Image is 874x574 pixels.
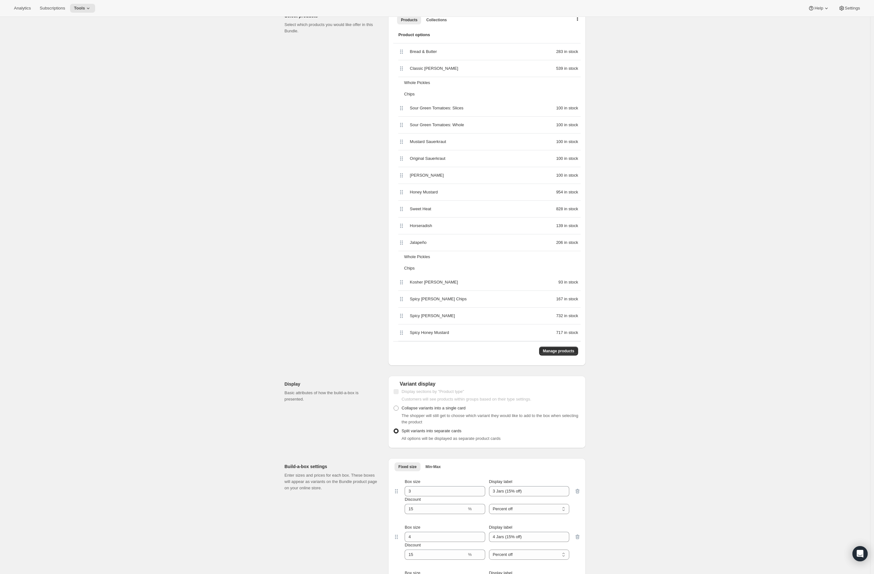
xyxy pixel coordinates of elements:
div: 100 in stock [497,122,581,128]
span: Display sections by "Product type" [401,389,464,394]
span: Sour Green Tomatoes: Slices [410,105,463,111]
button: Tools [70,4,95,13]
span: Fixed size [398,464,416,469]
span: Help [814,6,823,11]
input: Display label [489,532,569,542]
span: Settings [845,6,860,11]
span: Classic [PERSON_NAME] [410,65,458,72]
div: 732 in stock [497,313,581,319]
span: Sour Green Tomatoes: Whole [410,122,464,128]
p: Basic attributes of how the build-a-box is presented. [284,390,378,402]
div: 100 in stock [497,105,581,111]
div: 717 in stock [497,329,581,336]
div: 283 in stock [497,49,581,55]
span: Mustard Sauerkraut [410,139,446,145]
span: Spicy [PERSON_NAME] [410,313,455,319]
span: Honey Mustard [410,189,438,195]
div: 539 in stock [497,65,581,72]
div: 828 in stock [497,206,581,212]
span: Display label [489,525,512,530]
span: % [468,506,472,511]
span: Product options [398,32,576,38]
h2: Display [284,381,378,387]
span: % [468,552,472,557]
span: Kosher [PERSON_NAME] [410,279,458,285]
span: [PERSON_NAME] [410,172,444,179]
div: 139 in stock [497,223,581,229]
div: 206 in stock [497,239,581,246]
div: 167 in stock [497,296,581,302]
span: Customers will see products within groups based on their type settings. [401,397,531,401]
div: Chips [401,263,581,274]
span: Analytics [14,6,31,11]
span: Subscriptions [40,6,65,11]
div: Open Intercom Messenger [852,546,868,561]
span: Spicy [PERSON_NAME] Chips [410,296,466,302]
button: Analytics [10,4,35,13]
div: 100 in stock [497,155,581,162]
span: Spicy Honey Mustard [410,329,449,336]
button: Manage products [539,347,578,355]
div: 100 in stock [497,139,581,145]
input: Box size [405,486,475,496]
div: 954 in stock [497,189,581,195]
span: Tools [74,6,85,11]
span: Min-Max [426,464,441,469]
div: Whole Pickles [401,251,581,263]
button: Settings [835,4,864,13]
h2: Build-a-box settings [284,463,378,470]
span: Sweet Heat [410,206,431,212]
span: Bread & Butter [410,49,437,55]
span: Box size [405,525,420,530]
p: Select which products you would like offer in this Bundle. [284,22,378,34]
div: Variant display [393,381,581,387]
div: Whole Pickles [401,77,581,88]
button: Help [804,4,833,13]
span: Collections [426,17,447,23]
span: Horseradish [410,223,432,229]
div: Chips [401,88,581,100]
div: 100 in stock [497,172,581,179]
span: Jalapeño [410,239,427,246]
p: Enter sizes and prices for each box. These boxes will appear as variants on the Bundle product pa... [284,472,378,491]
span: Discount [405,543,421,547]
span: The shopper will still get to choose which variant they would like to add to the box when selecti... [401,413,578,424]
button: Subscriptions [36,4,69,13]
span: Collapse variants into a single card [401,406,466,410]
span: Discount [405,497,421,502]
span: Products [401,17,417,23]
input: Box size [405,532,475,542]
span: Original Sauerkraut [410,155,445,162]
div: 93 in stock [497,279,581,285]
span: Manage products [543,349,574,354]
span: Display label [489,479,512,484]
span: All options will be displayed as separate product cards [401,436,500,441]
span: Split variants into separate cards [401,428,461,433]
span: Box size [405,479,420,484]
input: Display label [489,486,569,496]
